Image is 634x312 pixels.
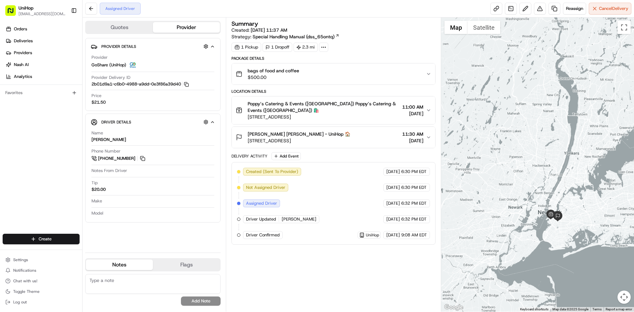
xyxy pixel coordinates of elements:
p: Welcome 👋 [7,26,120,37]
span: Driver Updated [246,216,276,222]
button: Notes [86,260,153,270]
button: Start new chat [112,65,120,73]
span: GoShare (UniHop) [91,62,126,68]
span: API Documentation [62,96,106,102]
span: bags of food and coffee [248,67,299,74]
div: 2.3 mi [294,43,318,52]
span: UniHop [366,232,379,238]
button: Quotes [86,22,153,33]
span: 9:08 AM EDT [401,232,427,238]
a: Providers [3,48,82,58]
span: [STREET_ADDRESS] [248,137,350,144]
button: Log out [3,297,80,307]
span: [DATE] [402,110,423,117]
span: Nash AI [14,62,29,68]
span: 6:32 PM EDT [401,200,427,206]
a: 💻API Documentation [53,93,109,105]
span: Create [39,236,52,242]
span: Provider Delivery ID [91,75,130,81]
button: Poppy’s Catering & Events ([GEOGRAPHIC_DATA]) Poppy’s Catering & Events ([GEOGRAPHIC_DATA]) 🛍️[ST... [232,96,435,124]
button: bags of food and coffee$500.00 [232,63,435,85]
div: Strategy: [231,33,339,40]
div: 1 Pickup [231,43,261,52]
span: Chat with us! [13,278,37,284]
span: Pylon [66,112,80,117]
span: Driver Confirmed [246,232,280,238]
button: Toggle Theme [3,287,80,296]
button: Add Event [271,152,301,160]
button: Toggle fullscreen view [617,21,631,34]
a: 📗Knowledge Base [4,93,53,105]
a: Powered byPylon [47,112,80,117]
button: Provider Details [91,41,215,52]
span: 6:30 PM EDT [401,185,427,191]
input: Clear [17,43,109,50]
span: [STREET_ADDRESS] [248,114,399,120]
img: Google [443,303,465,312]
button: UniHop[EMAIL_ADDRESS][DOMAIN_NAME] [3,3,68,18]
span: [PERSON_NAME] [PERSON_NAME] - UniHop 🏠 [248,131,350,137]
span: Tip [91,180,98,186]
span: Not Assigned Driver [246,185,285,191]
span: Poppy’s Catering & Events ([GEOGRAPHIC_DATA]) Poppy’s Catering & Events ([GEOGRAPHIC_DATA]) 🛍️ [248,100,399,114]
span: [DATE] 11:37 AM [251,27,287,33]
span: Special Handling Manual (dss_65ontq) [253,33,335,40]
span: 11:00 AM [402,104,423,110]
a: Special Handling Manual (dss_65ontq) [253,33,339,40]
button: CancelDelivery [589,3,631,15]
button: Create [3,234,80,244]
span: Map data ©2025 Google [552,307,588,311]
span: 11:30 AM [402,131,423,137]
div: $20.00 [91,187,106,192]
span: [DATE] [386,200,400,206]
span: Log out [13,299,27,305]
div: 💻 [56,96,61,102]
span: $500.00 [248,74,299,81]
span: Provider Details [101,44,136,49]
button: Show street map [444,21,468,34]
span: 6:30 PM EDT [401,169,427,175]
button: Keyboard shortcuts [520,307,548,312]
div: Delivery Activity [231,154,267,159]
div: [PERSON_NAME] [91,137,126,143]
button: Provider [153,22,220,33]
a: Nash AI [3,59,82,70]
div: Start new chat [22,63,108,70]
span: Phone Number [91,148,121,154]
span: [DATE] [386,216,400,222]
a: Orders [3,24,82,34]
span: Make [91,198,102,204]
span: Notes From Driver [91,168,127,174]
button: Settings [3,255,80,264]
div: 1 Dropoff [263,43,292,52]
a: Analytics [3,71,82,82]
button: [EMAIL_ADDRESS][DOMAIN_NAME] [18,11,66,17]
button: Notifications [3,266,80,275]
button: [PERSON_NAME] [PERSON_NAME] - UniHop 🏠[STREET_ADDRESS]11:30 AM[DATE] [232,127,435,148]
img: Nash [7,7,20,20]
img: 1736555255976-a54dd68f-1ca7-489b-9aae-adbdc363a1c4 [7,63,18,75]
h3: Summary [231,21,258,27]
button: Reassign [563,3,586,15]
a: [PHONE_NUMBER] [91,155,146,162]
button: Driver Details [91,117,215,127]
span: [PERSON_NAME] [282,216,316,222]
span: Settings [13,257,28,262]
a: Report a map error [606,307,632,311]
span: Orders [14,26,27,32]
div: Favorites [3,87,80,98]
span: Assigned Driver [246,200,277,206]
span: Driver Details [101,120,131,125]
a: Deliveries [3,36,82,46]
a: Open this area in Google Maps (opens a new window) [443,303,465,312]
span: Providers [14,50,32,56]
img: goshare_logo.png [129,61,137,69]
span: [DATE] [386,169,400,175]
button: 2b01d9a1-c6b0-4988-a9dd-0e3f86a39d40 [91,81,189,87]
button: Show satellite imagery [468,21,500,34]
button: UniHop [18,5,33,11]
span: Name [91,130,103,136]
span: [DATE] [386,185,400,191]
button: Flags [153,260,220,270]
